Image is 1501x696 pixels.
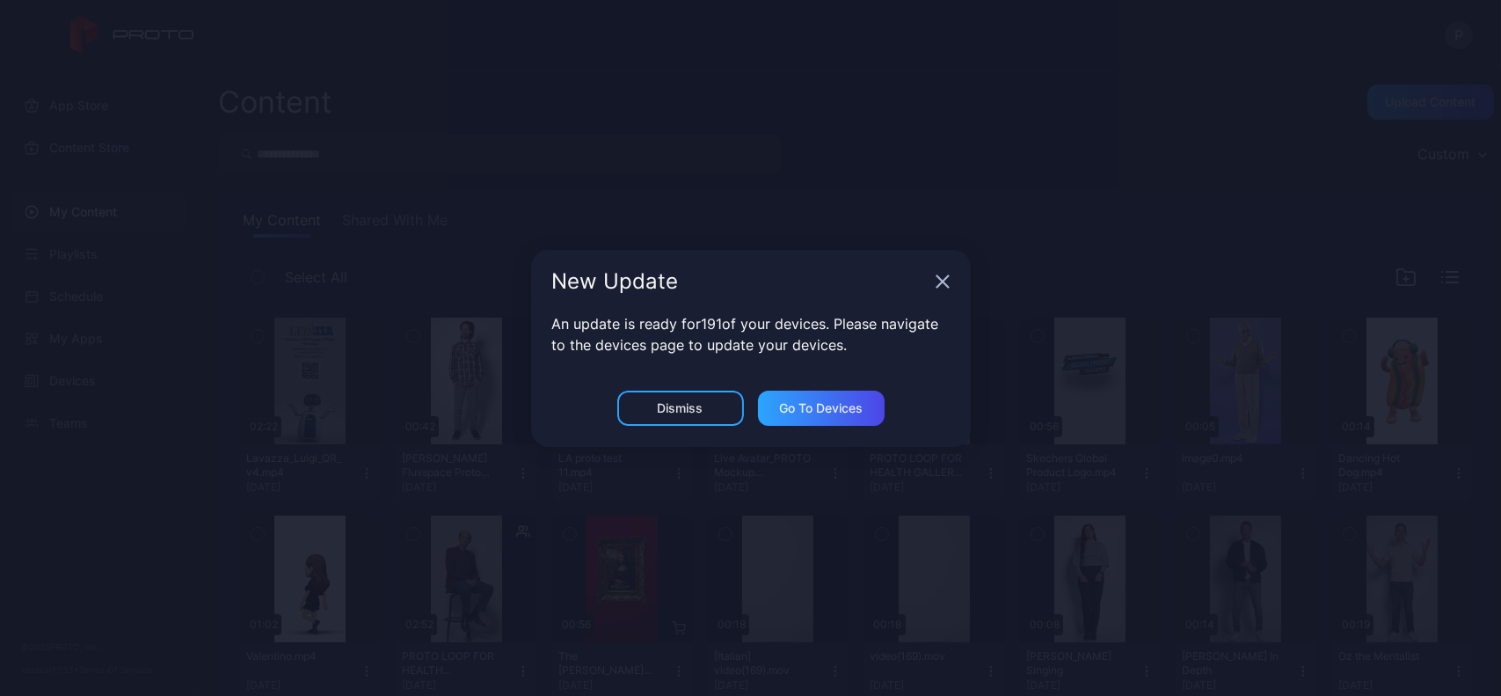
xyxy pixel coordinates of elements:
[658,401,703,415] div: Dismiss
[552,313,950,355] p: An update is ready for 191 of your devices. Please navigate to the devices page to update your de...
[552,271,929,292] div: New Update
[779,401,863,415] div: Go to devices
[617,391,744,426] button: Dismiss
[758,391,885,426] button: Go to devices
